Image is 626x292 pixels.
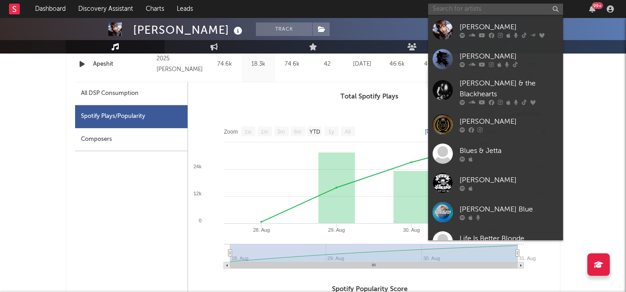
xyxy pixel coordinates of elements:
a: [PERSON_NAME] Blue [428,198,563,227]
a: [PERSON_NAME] & the Blackhearts [428,74,563,110]
div: [PERSON_NAME] [460,116,559,127]
text: 29. Aug [328,227,344,233]
a: [PERSON_NAME] [428,15,563,45]
div: Blues & Jetta [460,145,559,156]
div: Composers [75,128,188,151]
div: 74.6k [210,60,239,69]
text: 1w [245,129,252,135]
div: All DSP Consumption [81,88,139,99]
div: [PERSON_NAME] [460,51,559,62]
a: Life Is Better Blonde [428,227,563,256]
text: 31. Aug [519,256,536,261]
text: Zoom [224,129,238,135]
text: 3m [277,129,285,135]
div: [PERSON_NAME] [460,22,559,32]
div: [PERSON_NAME] & the Blackhearts [460,78,559,100]
div: 46.6k [416,60,447,69]
a: Blues & Jetta [428,139,563,168]
div: [PERSON_NAME] [133,22,245,37]
div: 99 + [592,2,603,9]
text: 6m [294,129,302,135]
text: 1m [261,129,268,135]
text: 1y [328,129,334,135]
div: 42 [311,60,343,69]
div: 2025 [PERSON_NAME] [156,54,206,75]
text: 24k [193,164,201,169]
h3: Total Spotify Plays [188,91,551,102]
a: [PERSON_NAME] [428,45,563,74]
input: Search for artists [428,4,563,15]
a: Apeshit [93,60,152,69]
div: 74.6k [277,60,307,69]
text: All [344,129,350,135]
div: All DSP Consumption [75,82,188,105]
text: [DATE] [425,128,442,135]
div: Life Is Better Blonde [460,233,559,244]
div: 46.6k [382,60,412,69]
a: [PERSON_NAME] [428,110,563,139]
text: 12k [193,191,201,196]
text: 30. Aug [403,227,420,233]
text: YTD [309,129,320,135]
div: 18.3k [244,60,273,69]
div: [PERSON_NAME] [460,175,559,185]
button: 99+ [589,5,595,13]
button: Track [256,22,312,36]
text: 28. Aug [253,227,270,233]
text: 0 [199,218,201,223]
div: [DATE] [347,60,377,69]
div: Spotify Plays/Popularity [75,105,188,128]
a: [PERSON_NAME] [428,168,563,198]
div: [PERSON_NAME] Blue [460,204,559,215]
